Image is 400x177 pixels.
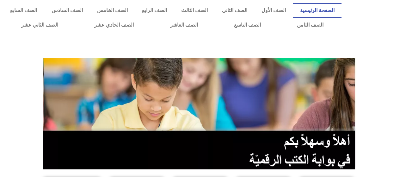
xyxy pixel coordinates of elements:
a: الصف الثاني عشر [3,18,76,32]
a: الصفحة الرئيسية [293,3,342,18]
a: الصف الحادي عشر [76,18,152,32]
a: الصف السابع [3,3,44,18]
a: الصف الخامس [90,3,135,18]
a: الصف الرابع [135,3,174,18]
a: الصف السادس [44,3,90,18]
a: الصف الأول [254,3,293,18]
a: الصف العاشر [152,18,216,32]
a: الصف الثامن [279,18,342,32]
a: الصف التاسع [216,18,279,32]
a: الصف الثاني [215,3,254,18]
a: الصف الثالث [174,3,215,18]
